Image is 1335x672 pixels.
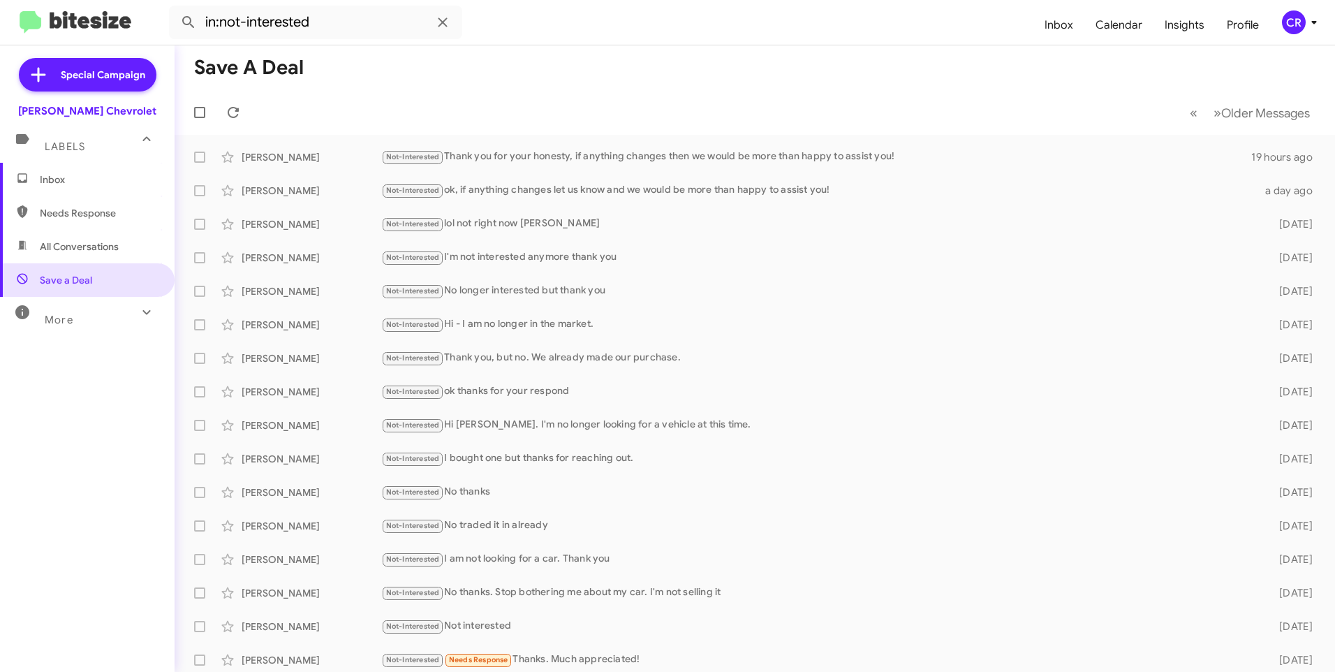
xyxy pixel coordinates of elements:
[242,620,381,634] div: [PERSON_NAME]
[1257,653,1324,667] div: [DATE]
[242,318,381,332] div: [PERSON_NAME]
[242,351,381,365] div: [PERSON_NAME]
[1257,251,1324,265] div: [DATE]
[1257,418,1324,432] div: [DATE]
[1257,385,1324,399] div: [DATE]
[242,385,381,399] div: [PERSON_NAME]
[386,454,440,463] span: Not-Interested
[1190,104,1197,122] span: «
[381,216,1257,232] div: lol not right now [PERSON_NAME]
[386,219,440,228] span: Not-Interested
[1216,5,1270,45] a: Profile
[1257,519,1324,533] div: [DATE]
[381,384,1257,400] div: ok thanks for your respond
[1221,105,1310,121] span: Older Messages
[449,655,508,664] span: Needs Response
[40,206,158,220] span: Needs Response
[1257,284,1324,298] div: [DATE]
[61,68,145,82] span: Special Campaign
[381,484,1257,500] div: No thanks
[381,585,1257,601] div: No thanks. Stop bothering me about my car. I'm not selling it
[242,653,381,667] div: [PERSON_NAME]
[381,249,1257,265] div: I'm not interested anymore thank you
[381,283,1257,299] div: No longer interested but thank you
[381,451,1257,467] div: I bought one but thanks for reaching out.
[386,488,440,497] span: Not-Interested
[1214,104,1221,122] span: »
[1257,318,1324,332] div: [DATE]
[1257,184,1324,198] div: a day ago
[386,588,440,597] span: Not-Interested
[1205,98,1318,127] button: Next
[386,152,440,161] span: Not-Interested
[242,284,381,298] div: [PERSON_NAME]
[40,240,119,254] span: All Conversations
[386,253,440,262] span: Not-Interested
[242,150,381,164] div: [PERSON_NAME]
[194,57,304,79] h1: Save a Deal
[386,521,440,530] span: Not-Interested
[1251,150,1324,164] div: 19 hours ago
[1257,485,1324,499] div: [DATE]
[1257,217,1324,231] div: [DATE]
[1257,452,1324,466] div: [DATE]
[1257,586,1324,600] div: [DATE]
[1257,351,1324,365] div: [DATE]
[386,655,440,664] span: Not-Interested
[381,618,1257,634] div: Not interested
[45,314,73,326] span: More
[242,485,381,499] div: [PERSON_NAME]
[381,652,1257,668] div: Thanks. Much appreciated!
[169,6,462,39] input: Search
[381,350,1257,366] div: Thank you, but no. We already made our purchase.
[242,217,381,231] div: [PERSON_NAME]
[242,184,381,198] div: [PERSON_NAME]
[386,286,440,295] span: Not-Interested
[1182,98,1318,127] nav: Page navigation example
[386,421,440,430] span: Not-Interested
[386,555,440,564] span: Not-Interested
[1270,10,1320,34] button: CR
[381,149,1251,165] div: Thank you for your honesty, if anything changes then we would be more than happy to assist you!
[18,104,156,118] div: [PERSON_NAME] Chevrolet
[45,140,85,153] span: Labels
[242,519,381,533] div: [PERSON_NAME]
[242,418,381,432] div: [PERSON_NAME]
[381,316,1257,333] div: Hi - I am no longer in the market.
[1153,5,1216,45] a: Insights
[1257,620,1324,634] div: [DATE]
[386,387,440,396] span: Not-Interested
[1257,553,1324,567] div: [DATE]
[1084,5,1153,45] a: Calendar
[386,622,440,631] span: Not-Interested
[19,58,156,92] a: Special Campaign
[381,551,1257,567] div: I am not looking for a car. Thank you
[381,518,1257,534] div: No traded it in already
[381,417,1257,433] div: Hi [PERSON_NAME]. I'm no longer looking for a vehicle at this time.
[242,251,381,265] div: [PERSON_NAME]
[242,553,381,567] div: [PERSON_NAME]
[386,186,440,195] span: Not-Interested
[381,182,1257,198] div: ok, if anything changes let us know and we would be more than happy to assist you!
[40,273,92,287] span: Save a Deal
[1282,10,1306,34] div: CR
[242,452,381,466] div: [PERSON_NAME]
[242,586,381,600] div: [PERSON_NAME]
[40,173,158,187] span: Inbox
[386,353,440,363] span: Not-Interested
[1181,98,1206,127] button: Previous
[1033,5,1084,45] a: Inbox
[386,320,440,329] span: Not-Interested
